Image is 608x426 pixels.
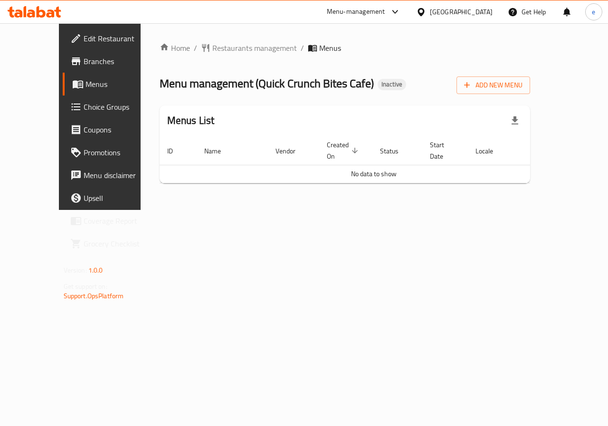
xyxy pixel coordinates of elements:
[88,264,103,276] span: 1.0.0
[84,170,153,181] span: Menu disclaimer
[378,80,406,88] span: Inactive
[194,42,197,54] li: /
[63,50,161,73] a: Branches
[351,168,397,180] span: No data to show
[84,101,153,113] span: Choice Groups
[160,42,190,54] a: Home
[84,56,153,67] span: Branches
[456,76,530,94] button: Add New Menu
[63,27,161,50] a: Edit Restaurant
[167,145,185,157] span: ID
[63,209,161,232] a: Coverage Report
[64,280,107,293] span: Get support on:
[204,145,233,157] span: Name
[63,164,161,187] a: Menu disclaimer
[380,145,411,157] span: Status
[301,42,304,54] li: /
[85,78,153,90] span: Menus
[167,114,215,128] h2: Menus List
[475,145,505,157] span: Locale
[430,7,493,17] div: [GEOGRAPHIC_DATA]
[430,139,456,162] span: Start Date
[84,124,153,135] span: Coupons
[378,79,406,90] div: Inactive
[63,187,161,209] a: Upsell
[84,147,153,158] span: Promotions
[160,73,374,94] span: Menu management ( Quick Crunch Bites Cafe )
[64,290,124,302] a: Support.OpsPlatform
[64,264,87,276] span: Version:
[464,79,522,91] span: Add New Menu
[201,42,297,54] a: Restaurants management
[63,141,161,164] a: Promotions
[63,73,161,95] a: Menus
[84,192,153,204] span: Upsell
[275,145,308,157] span: Vendor
[63,118,161,141] a: Coupons
[84,33,153,44] span: Edit Restaurant
[63,232,161,255] a: Grocery Checklist
[592,7,595,17] span: e
[63,95,161,118] a: Choice Groups
[212,42,297,54] span: Restaurants management
[327,139,361,162] span: Created On
[160,136,588,183] table: enhanced table
[84,238,153,249] span: Grocery Checklist
[319,42,341,54] span: Menus
[503,109,526,132] div: Export file
[327,6,385,18] div: Menu-management
[517,136,588,165] th: Actions
[84,215,153,227] span: Coverage Report
[160,42,531,54] nav: breadcrumb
